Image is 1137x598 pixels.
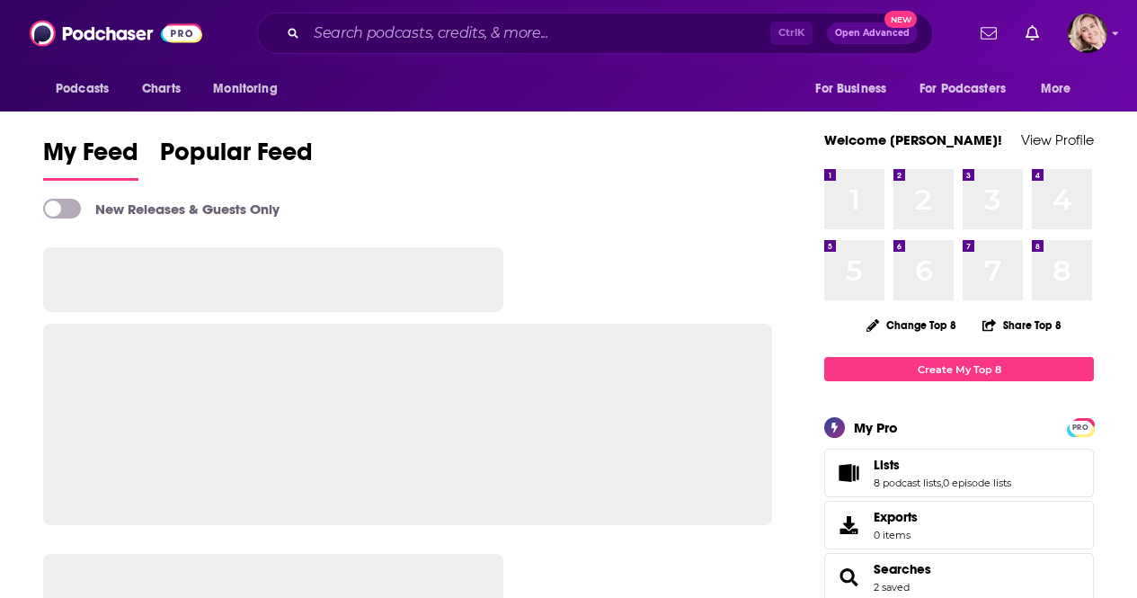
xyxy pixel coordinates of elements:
a: 0 episode lists [943,477,1011,489]
button: Change Top 8 [856,314,967,336]
span: , [941,477,943,489]
a: Charts [130,72,191,106]
button: open menu [1028,72,1094,106]
a: 2 saved [874,581,910,594]
button: open menu [43,72,132,106]
button: Share Top 8 [982,308,1062,343]
a: Welcome [PERSON_NAME]! [824,131,1002,148]
div: Search podcasts, credits, & more... [257,13,933,54]
img: User Profile [1068,13,1107,53]
span: Logged in as kkclayton [1068,13,1107,53]
div: My Pro [854,419,898,436]
span: Lists [874,457,900,473]
span: Lists [824,449,1094,497]
span: More [1041,76,1071,102]
input: Search podcasts, credits, & more... [306,19,770,48]
button: Open AdvancedNew [827,22,918,44]
a: View Profile [1021,131,1094,148]
a: My Feed [43,137,138,181]
a: Lists [874,457,1011,473]
span: PRO [1070,421,1091,434]
span: Monitoring [213,76,277,102]
a: Searches [831,565,866,590]
span: Exports [874,509,918,525]
span: Open Advanced [835,29,910,38]
span: Ctrl K [770,22,813,45]
span: My Feed [43,137,138,178]
span: Podcasts [56,76,109,102]
span: 0 items [874,529,918,541]
a: Popular Feed [160,137,313,181]
button: open menu [803,72,909,106]
button: Show profile menu [1068,13,1107,53]
a: Lists [831,460,866,486]
a: 8 podcast lists [874,477,941,489]
a: New Releases & Guests Only [43,199,280,219]
a: Searches [874,561,931,577]
a: Exports [824,501,1094,549]
span: For Business [815,76,886,102]
span: New [884,11,917,28]
span: Charts [142,76,181,102]
button: open menu [908,72,1032,106]
span: Exports [831,513,866,538]
img: Podchaser - Follow, Share and Rate Podcasts [30,16,202,50]
button: open menu [200,72,300,106]
a: Show notifications dropdown [973,18,1004,49]
a: PRO [1070,420,1091,433]
span: For Podcasters [919,76,1006,102]
a: Create My Top 8 [824,357,1094,381]
a: Show notifications dropdown [1018,18,1046,49]
span: Popular Feed [160,137,313,178]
